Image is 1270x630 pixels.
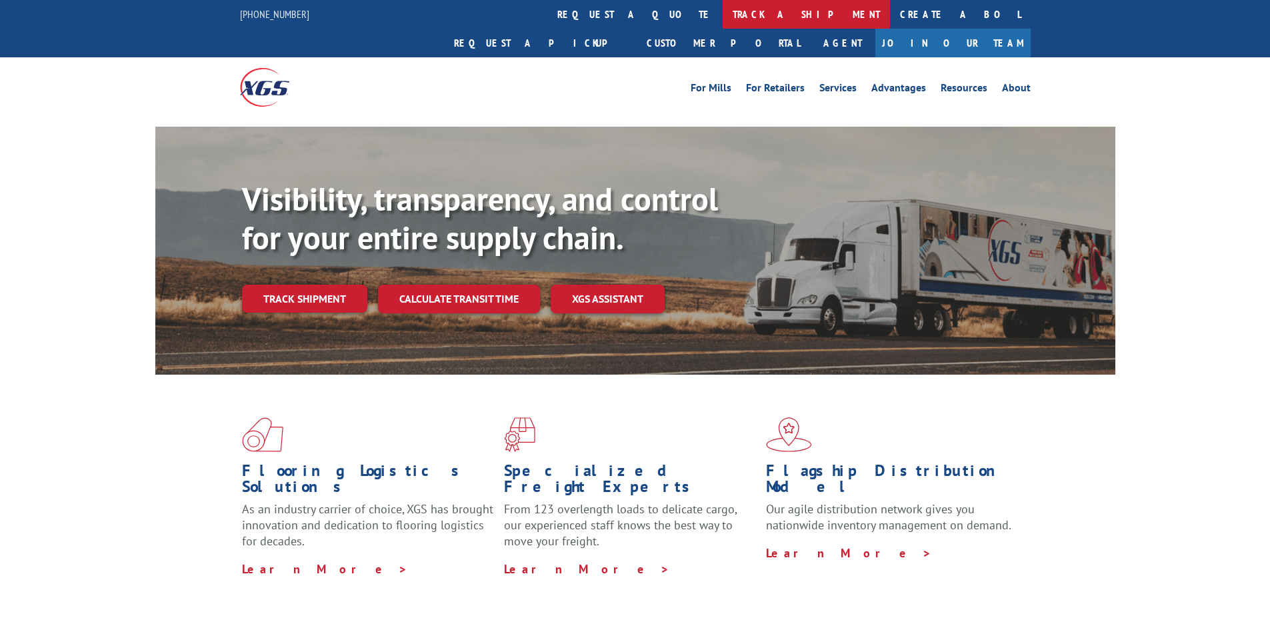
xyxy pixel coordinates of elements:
[871,83,926,97] a: Advantages
[240,7,309,21] a: [PHONE_NUMBER]
[766,417,812,452] img: xgs-icon-flagship-distribution-model-red
[766,545,932,561] a: Learn More >
[504,463,756,501] h1: Specialized Freight Experts
[242,178,718,258] b: Visibility, transparency, and control for your entire supply chain.
[766,463,1018,501] h1: Flagship Distribution Model
[242,463,494,501] h1: Flooring Logistics Solutions
[941,83,987,97] a: Resources
[242,561,408,577] a: Learn More >
[875,29,1031,57] a: Join Our Team
[819,83,857,97] a: Services
[242,501,493,549] span: As an industry carrier of choice, XGS has brought innovation and dedication to flooring logistics...
[766,501,1011,533] span: Our agile distribution network gives you nationwide inventory management on demand.
[444,29,637,57] a: Request a pickup
[1002,83,1031,97] a: About
[691,83,731,97] a: For Mills
[637,29,810,57] a: Customer Portal
[504,501,756,561] p: From 123 overlength loads to delicate cargo, our experienced staff knows the best way to move you...
[242,417,283,452] img: xgs-icon-total-supply-chain-intelligence-red
[810,29,875,57] a: Agent
[504,417,535,452] img: xgs-icon-focused-on-flooring-red
[378,285,540,313] a: Calculate transit time
[551,285,665,313] a: XGS ASSISTANT
[504,561,670,577] a: Learn More >
[242,285,367,313] a: Track shipment
[746,83,805,97] a: For Retailers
